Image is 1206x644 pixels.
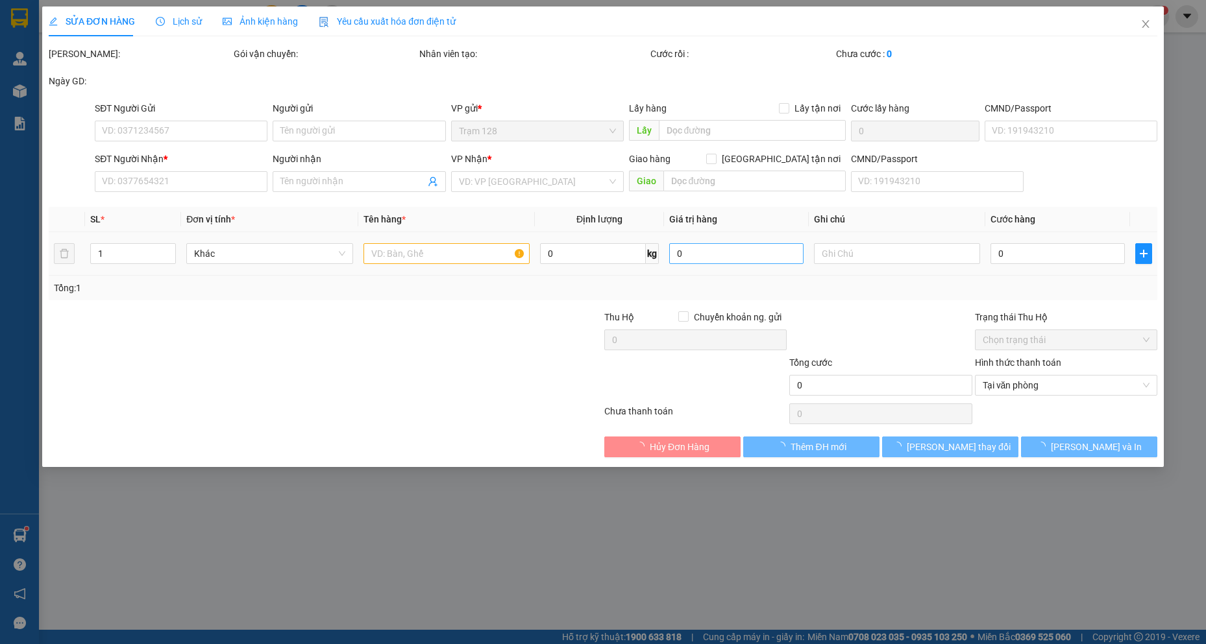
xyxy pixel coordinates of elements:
span: clock-circle [156,17,165,26]
button: plus [1135,243,1152,264]
div: Trạng thái Thu Hộ [975,310,1157,324]
button: Close [1127,6,1164,43]
span: Hủy Đơn Hàng [650,440,709,454]
span: Lịch sử [156,16,202,27]
div: Chưa cước : [836,47,1018,61]
span: Giao hàng [629,154,671,164]
label: Cước lấy hàng [851,103,909,113]
span: loading [1037,442,1051,451]
span: close [1140,19,1151,29]
span: loading [892,442,907,451]
span: [PERSON_NAME] thay đổi [907,440,1011,454]
span: Yêu cầu xuất hóa đơn điện tử [319,16,456,27]
th: Ghi chú [809,207,986,232]
label: Hình thức thanh toán [975,357,1061,368]
span: [PERSON_NAME] và In [1051,440,1142,454]
span: Thu Hộ [604,312,634,322]
span: [GEOGRAPHIC_DATA] tận nơi [717,152,846,166]
input: Dọc đường [663,171,846,191]
span: Định lượng [576,214,622,224]
span: kg [646,243,659,264]
div: Gói vận chuyển: [234,47,416,61]
div: Người gửi [273,101,445,115]
b: 0 [887,49,892,59]
span: Lấy hàng [629,103,667,113]
span: Lấy [629,120,659,141]
input: Ghi Chú [814,243,981,264]
div: VP gửi [451,101,624,115]
input: VD: Bàn, Ghế [363,243,530,264]
span: Trạm 128 [459,121,616,141]
span: Chuyển khoản ng. gửi [689,310,787,324]
div: Tổng: 1 [54,281,465,295]
div: CMND/Passport [851,152,1024,166]
div: Cước rồi : [650,47,833,61]
span: plus [1136,248,1151,259]
div: Ngày GD: [49,74,231,88]
span: Tại văn phòng [983,376,1150,395]
button: [PERSON_NAME] và In [1021,436,1157,457]
input: Cước lấy hàng [851,121,979,141]
button: Hủy Đơn Hàng [604,436,741,457]
div: CMND/Passport [985,101,1157,115]
div: Nhân viên tạo: [419,47,648,61]
span: Lấy tận nơi [789,101,846,115]
span: Tên hàng [363,214,406,224]
span: loading [635,442,650,451]
span: Giá trị hàng [669,214,717,224]
span: Tổng cước [789,357,832,368]
span: user-add [428,176,438,187]
span: Thêm ĐH mới [791,440,846,454]
input: Dọc đường [659,120,846,141]
span: Cước hàng [991,214,1035,224]
div: Chưa thanh toán [603,404,788,427]
span: Ảnh kiện hàng [223,16,298,27]
div: Người nhận [273,152,445,166]
span: loading [776,442,791,451]
span: Chọn trạng thái [983,330,1150,350]
span: SL [90,214,101,224]
div: SĐT Người Nhận [95,152,267,166]
span: edit [49,17,58,26]
div: SĐT Người Gửi [95,101,267,115]
span: Đơn vị tính [186,214,235,224]
span: picture [223,17,232,26]
span: Giao [629,171,663,191]
span: SỬA ĐƠN HÀNG [49,16,135,27]
span: VP Nhận [451,154,487,164]
div: [PERSON_NAME]: [49,47,231,61]
button: Thêm ĐH mới [743,436,880,457]
button: [PERSON_NAME] thay đổi [882,436,1018,457]
button: delete [54,243,75,264]
img: icon [319,17,329,27]
span: Khác [194,244,345,263]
